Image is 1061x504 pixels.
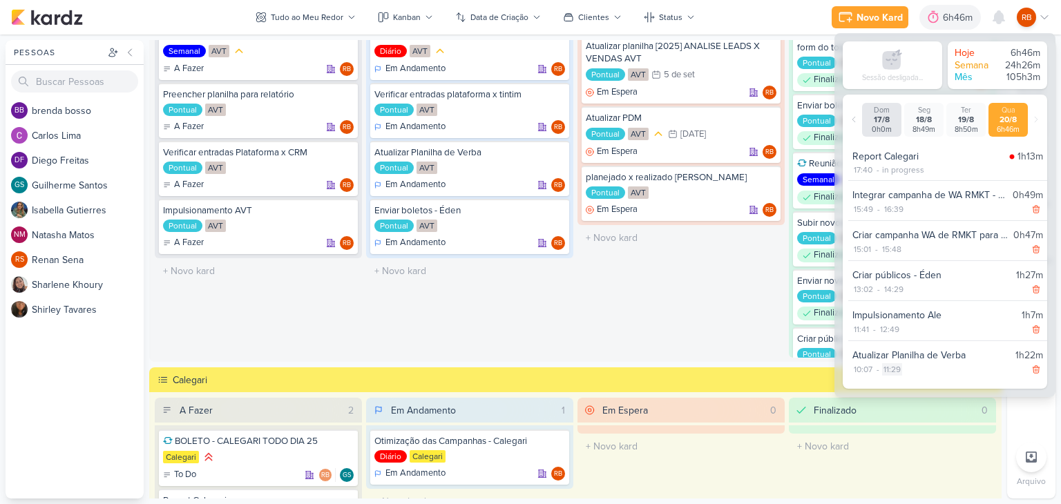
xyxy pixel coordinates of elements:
[976,403,993,418] div: 0
[374,104,414,116] div: Pontual
[551,467,565,481] div: Responsável: Rogerio Bispo
[11,177,28,193] div: Guilherme Santos
[907,125,941,134] div: 8h49m
[852,203,874,215] div: 15:49
[814,307,853,320] p: Finalizado
[180,403,213,418] div: A Fazer
[797,348,837,360] div: Pontual
[551,120,565,134] div: Rogerio Bispo
[554,124,562,131] p: RB
[11,9,83,26] img: kardz.app
[999,47,1040,59] div: 6h46m
[602,403,648,418] div: Em Espera
[15,107,24,115] p: bb
[874,363,882,376] div: -
[32,278,144,292] div: S h a r l e n e K h o u r y
[174,120,204,134] p: A Fazer
[1009,154,1015,159] img: tracking
[586,203,638,217] div: Em Espera
[374,88,565,101] div: Verificar entradas plataforma x tintim
[1013,228,1043,242] div: 0h47m
[340,120,354,134] div: Rogerio Bispo
[374,467,446,481] div: Em Andamento
[865,125,899,134] div: 0h0m
[949,115,983,125] div: 19/8
[907,106,941,115] div: Seg
[374,146,565,159] div: Atualizar Planilha de Verba
[1017,8,1036,27] div: Rogerio Bispo
[763,203,776,217] div: Rogerio Bispo
[999,59,1040,72] div: 24h26m
[340,120,354,134] div: Responsável: Rogerio Bispo
[874,164,882,176] div: -
[872,243,881,255] div: -
[943,10,977,25] div: 6h46m
[340,178,354,192] div: Rogerio Bispo
[551,62,565,76] div: Responsável: Rogerio Bispo
[554,182,562,189] p: RB
[163,120,204,134] div: A Fazer
[32,253,144,267] div: R e n a n S e n a
[340,236,354,250] div: Responsável: Rogerio Bispo
[202,450,216,464] div: Prioridade Alta
[163,451,199,463] div: Calegari
[797,157,988,170] div: Reunião com cliente AVT
[852,164,874,176] div: 17:40
[556,403,571,418] div: 1
[374,62,446,76] div: Em Andamento
[321,472,329,479] p: RB
[163,468,196,482] div: To Do
[797,307,859,320] div: Finalizado
[374,236,446,250] div: Em Andamento
[1015,348,1043,362] div: 1h22m
[586,112,776,124] div: Atualizar PDM
[628,128,649,140] div: AVT
[318,468,336,482] div: Colaboradores: Rogerio Bispo
[11,251,28,268] div: Renan Sena
[852,348,1010,362] div: Atualizar Planilha de Verba
[763,145,776,159] div: Responsável: Rogerio Bispo
[11,70,138,93] input: Buscar Pessoas
[343,403,359,418] div: 2
[417,162,437,174] div: AVT
[797,115,837,127] div: Pontual
[11,152,28,168] div: Diego Freitas
[174,178,204,192] p: A Fazer
[797,249,859,262] div: Finalizado
[680,130,706,139] div: [DATE]
[763,86,776,99] div: Rogerio Bispo
[628,68,649,81] div: AVT
[410,45,430,57] div: AVT
[852,323,870,336] div: 11:41
[15,157,24,164] p: DF
[797,232,837,244] div: Pontual
[874,283,883,295] div: -
[174,236,204,250] p: A Fazer
[597,203,638,217] p: Em Espera
[343,182,351,189] p: RB
[551,467,565,481] div: Rogerio Bispo
[554,240,562,247] p: RB
[15,256,24,264] p: RS
[955,71,996,84] div: Mês
[340,62,354,76] div: Rogerio Bispo
[343,472,352,479] p: GS
[14,231,26,239] p: NM
[32,178,144,193] div: G u i l h e r m e S a n t o s
[955,59,996,72] div: Semana
[586,145,638,159] div: Em Espera
[651,127,665,141] div: Prioridade Média
[879,323,901,336] div: 12:49
[814,73,853,87] p: Finalizado
[369,261,571,281] input: + Novo kard
[163,220,202,232] div: Pontual
[763,86,776,99] div: Responsável: Rogerio Bispo
[852,268,1011,282] div: Criar públicos - Éden
[374,204,565,217] div: Enviar boletos - Éden
[343,66,351,73] p: RB
[163,178,204,192] div: A Fazer
[163,104,202,116] div: Pontual
[814,191,853,204] p: Finalizado
[814,131,853,145] p: Finalizado
[340,62,354,76] div: Responsável: Rogerio Bispo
